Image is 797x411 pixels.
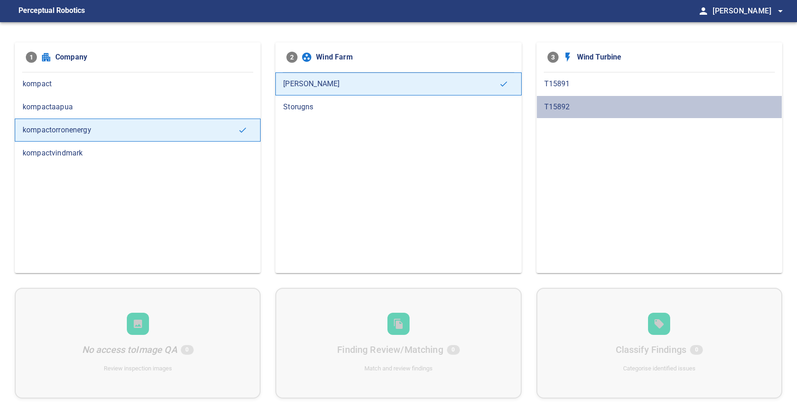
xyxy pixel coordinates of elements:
[275,72,521,95] div: [PERSON_NAME]
[18,4,85,18] figcaption: Perceptual Robotics
[775,6,786,17] span: arrow_drop_down
[286,52,297,63] span: 2
[536,72,782,95] div: T15891
[577,52,771,63] span: Wind Turbine
[15,72,261,95] div: kompact
[283,78,499,89] span: [PERSON_NAME]
[316,52,510,63] span: Wind Farm
[26,52,37,63] span: 1
[709,2,786,20] button: [PERSON_NAME]
[544,101,774,113] span: T15892
[23,125,238,136] span: kompactorronenergy
[547,52,559,63] span: 3
[15,119,261,142] div: kompactorronenergy
[23,101,253,113] span: kompactaapua
[283,101,513,113] span: Storugns
[23,148,253,159] span: kompactvindmark
[23,78,253,89] span: kompact
[698,6,709,17] span: person
[15,142,261,165] div: kompactvindmark
[15,95,261,119] div: kompactaapua
[713,5,786,18] span: [PERSON_NAME]
[536,95,782,119] div: T15892
[55,52,250,63] span: Company
[544,78,774,89] span: T15891
[275,95,521,119] div: Storugns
